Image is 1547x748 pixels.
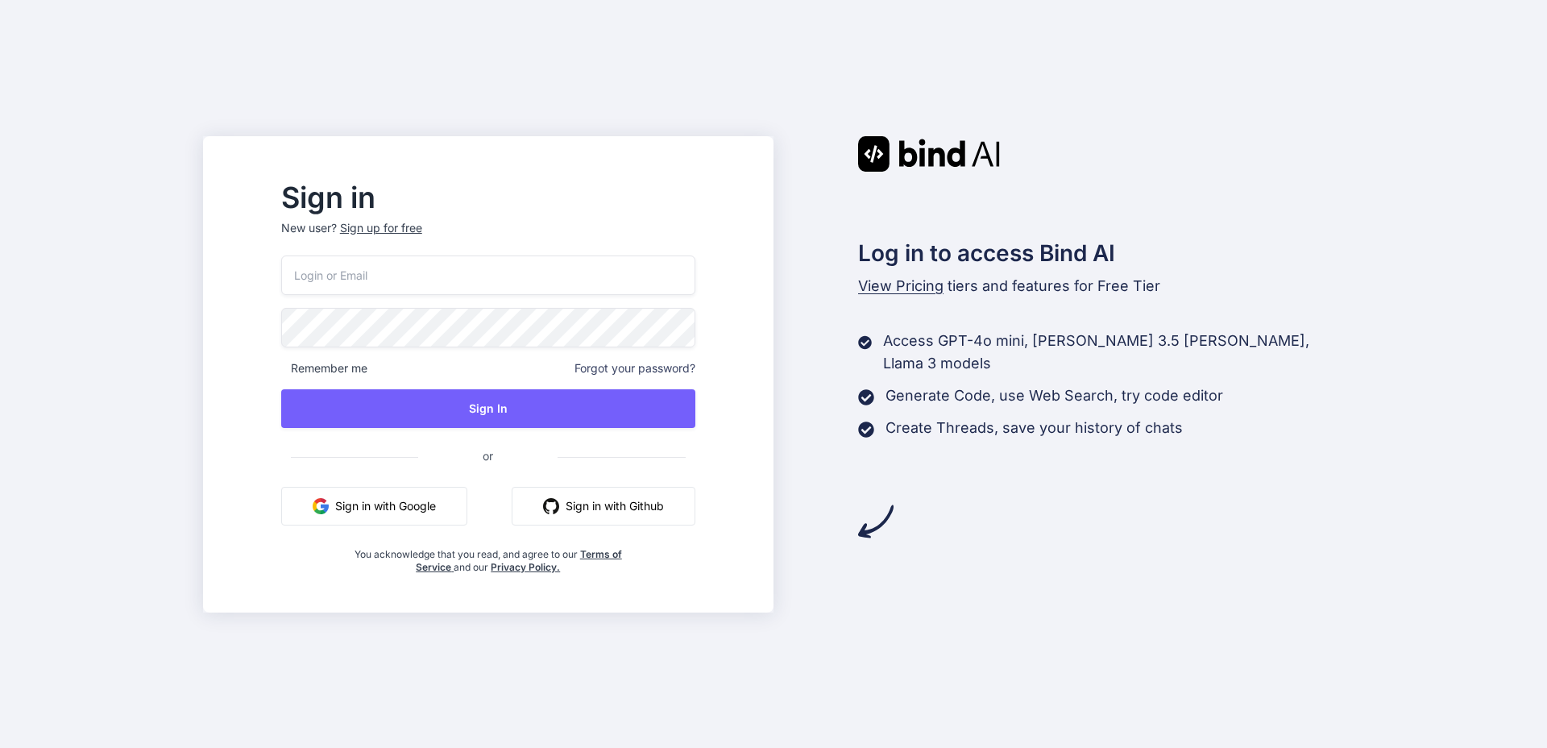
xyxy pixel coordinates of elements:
button: Sign in with Google [281,487,467,526]
img: github [543,498,559,514]
img: arrow [858,504,894,539]
input: Login or Email [281,256,695,295]
a: Privacy Policy. [491,561,560,573]
button: Sign In [281,389,695,428]
span: or [418,436,558,476]
img: Bind AI logo [858,136,1000,172]
span: Remember me [281,360,367,376]
img: google [313,498,329,514]
p: Access GPT-4o mini, [PERSON_NAME] 3.5 [PERSON_NAME], Llama 3 models [883,330,1344,375]
span: View Pricing [858,277,944,294]
p: Create Threads, save your history of chats [885,417,1183,439]
p: tiers and features for Free Tier [858,275,1345,297]
button: Sign in with Github [512,487,695,526]
a: Terms of Service [416,548,622,573]
p: Generate Code, use Web Search, try code editor [885,384,1223,407]
p: New user? [281,220,695,256]
h2: Sign in [281,185,695,210]
div: You acknowledge that you read, and agree to our and our [350,538,626,574]
h2: Log in to access Bind AI [858,236,1345,270]
span: Forgot your password? [574,360,695,376]
div: Sign up for free [340,220,422,236]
